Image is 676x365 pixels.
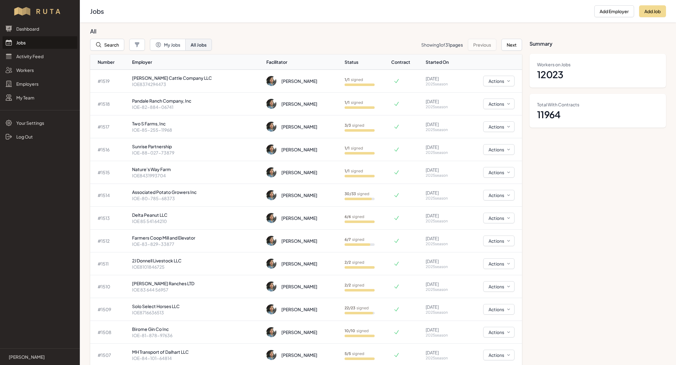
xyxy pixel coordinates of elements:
p: 2025 season [426,310,460,315]
p: 2J Donnell Livestock LLC [132,257,261,264]
b: 2 / 2 [345,283,351,287]
button: Actions [483,304,515,315]
p: IOE-85-255-11968 [132,127,261,133]
button: Actions [483,190,515,200]
div: [PERSON_NAME] [281,124,317,130]
p: signed [345,283,364,288]
p: IOE-83-829-33877 [132,241,261,247]
p: Nature's Way Farm [132,166,261,172]
p: 2025 season [426,219,460,224]
th: Started On [423,54,463,70]
p: Associated Potato Growers Inc [132,189,261,195]
p: signed [345,260,364,265]
b: 10 / 10 [345,328,355,333]
p: 2025 season [426,264,460,269]
td: # 1511 [90,252,130,275]
button: Actions [483,121,515,132]
p: 2025 season [426,287,460,292]
button: Actions [483,350,515,360]
button: Next [501,39,522,51]
a: Dashboard [3,23,77,35]
b: 1 / 1 [345,169,350,173]
th: Facilitator [264,54,342,70]
p: Two S Farms, Inc [132,120,261,127]
b: 3 / 3 [345,123,351,128]
p: IOE8374294473 [132,81,261,87]
button: Actions [483,236,515,246]
b: 6 / 6 [345,214,351,219]
td: # 1513 [90,207,130,230]
dd: 11964 [537,109,658,120]
p: 2025 season [426,150,460,155]
button: Add Job [639,5,666,17]
p: IOE-80-785-68373 [132,195,261,201]
button: Actions [483,76,515,86]
th: Employer [130,54,264,70]
h3: Summary [530,28,666,48]
p: IOE-84-101-64814 [132,355,261,361]
p: Showing of [421,42,463,48]
nav: Pagination [421,39,522,51]
b: 1 / 1 [345,100,350,105]
th: Number [90,54,130,70]
button: Actions [483,258,515,269]
button: All Jobs [185,39,212,51]
p: 2025 season [426,173,460,178]
dd: 12023 [537,69,658,80]
p: Delta Peanut LLC [132,212,261,218]
b: 5 / 5 [345,351,351,356]
div: [PERSON_NAME] [281,306,317,312]
p: IOE-88-027-73879 [132,150,261,156]
p: IOE-81-878-97636 [132,332,261,338]
b: 1 / 1 [345,77,350,82]
td: # 1515 [90,161,130,184]
p: [PERSON_NAME] Ranches LTD [132,280,261,286]
p: [DATE] [426,327,460,333]
div: [PERSON_NAME] [281,352,317,358]
a: Your Settings [3,117,77,129]
p: IOE-82-884-06741 [132,104,261,110]
h3: All [90,28,517,35]
p: 2025 season [426,82,460,87]
p: MH Transport of Dalhart LLC [132,349,261,355]
div: [PERSON_NAME] [281,78,317,84]
dt: Total With Contracts [537,101,658,108]
p: IOE 85 541 64210 [132,218,261,224]
p: Pandale Ranch Company, Inc [132,98,261,104]
p: IOE8431993704 [132,172,261,179]
p: [DATE] [426,281,460,287]
button: Actions [483,99,515,109]
p: [DATE] [426,212,460,219]
a: Employers [3,78,77,90]
p: [DATE] [426,235,460,241]
td: # 1518 [90,93,130,115]
b: 6 / 7 [345,237,351,242]
p: IOE 83 644 56957 [132,286,261,293]
p: [DATE] [426,75,460,82]
div: [PERSON_NAME] [281,329,317,335]
a: My Team [3,91,77,104]
a: Activity Feed [3,50,77,63]
h2: Jobs [90,7,589,16]
p: 2025 season [426,241,460,246]
td: # 1519 [90,70,130,93]
p: [DATE] [426,304,460,310]
span: 31 pages [445,42,463,48]
p: signed [345,214,364,219]
td: # 1517 [90,115,130,138]
span: 1 [439,42,441,48]
div: [PERSON_NAME] [281,261,317,267]
a: [PERSON_NAME] [5,354,75,360]
p: signed [345,77,363,82]
p: 2025 season [426,356,460,361]
p: signed [345,100,363,105]
p: signed [345,237,364,242]
p: Solo Select Horses LLC [132,303,261,309]
p: [DATE] [426,258,460,264]
p: [DATE] [426,349,460,356]
p: [PERSON_NAME] [9,354,45,360]
p: Farmers Coop Mill and Elevator [132,235,261,241]
p: 2025 season [426,333,460,338]
b: 2 / 2 [345,260,351,265]
p: signed [345,351,364,356]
